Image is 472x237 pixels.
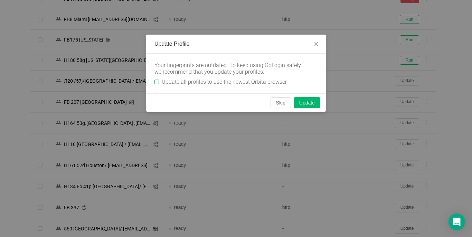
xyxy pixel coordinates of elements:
[313,41,319,47] i: icon: close
[154,62,306,75] div: Your fingerprints are outdated. To keep using GoLogin safely, we recommend that you update your p...
[306,35,326,54] button: Close
[159,79,290,85] span: Update all profiles to use the newest Orbita browser
[449,213,465,230] div: Open Intercom Messenger
[154,40,318,48] div: Update Profile
[294,97,320,108] button: Update
[271,97,291,108] button: Skip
